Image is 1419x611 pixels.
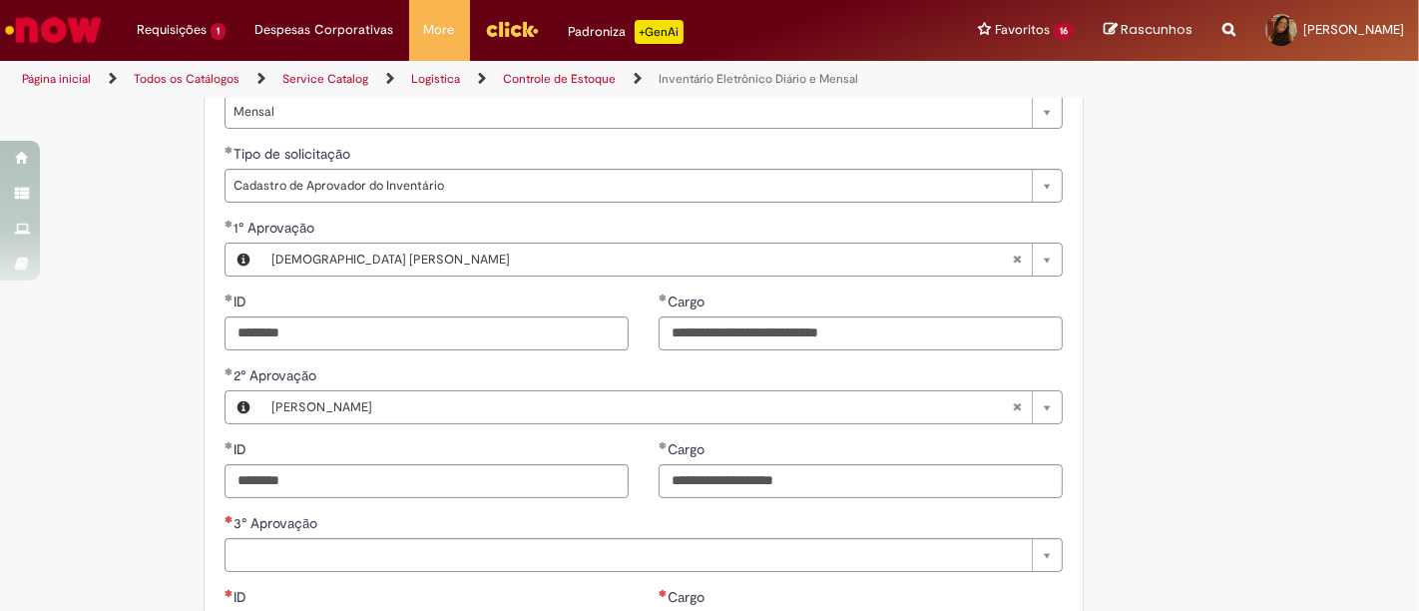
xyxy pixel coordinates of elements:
[659,589,668,597] span: Necessários
[134,71,239,87] a: Todos os Catálogos
[503,71,616,87] a: Controle de Estoque
[659,294,668,302] span: Obrigatório Preenchido
[225,146,234,154] span: Obrigatório Preenchido
[261,391,1062,423] a: [PERSON_NAME]Limpar campo 2° Aprovação
[261,244,1062,276] a: [DEMOGRAPHIC_DATA] [PERSON_NAME]Limpar campo 1° Aprovação
[234,170,1022,202] span: Cadastro de Aprovador do Inventário
[1303,21,1404,38] span: [PERSON_NAME]
[1121,20,1192,39] span: Rascunhos
[15,61,931,98] ul: Trilhas de página
[234,366,320,384] span: 2° Aprovação
[659,464,1063,498] input: Cargo
[225,515,234,523] span: Necessários
[211,23,226,40] span: 1
[485,14,539,44] img: click_logo_yellow_360x200.png
[569,20,684,44] div: Padroniza
[659,71,858,87] a: Inventário Eletrônico Diário e Mensal
[668,293,709,310] span: Cargo
[225,367,234,375] span: Obrigatório Preenchido
[659,316,1063,350] input: Cargo
[225,220,234,228] span: Obrigatório Preenchido
[226,391,261,423] button: 2° Aprovação, Visualizar este registro Wesley Da Silva Barboza
[234,96,1022,128] span: Mensal
[1002,244,1032,276] abbr: Limpar campo 1° Aprovação
[668,588,709,606] span: Cargo
[225,538,1063,572] a: Limpar campo 3° Aprovação
[1054,23,1074,40] span: 16
[282,71,368,87] a: Service Catalog
[225,441,234,449] span: Obrigatório Preenchido
[226,244,261,276] button: 1° Aprovação, Visualizar este registro Thais Cristina Caldeira Martins
[271,244,1012,276] span: [DEMOGRAPHIC_DATA] [PERSON_NAME]
[635,20,684,44] p: +GenAi
[1002,391,1032,423] abbr: Limpar campo 2° Aprovação
[225,589,234,597] span: Necessários
[137,20,207,40] span: Requisições
[22,71,91,87] a: Página inicial
[255,20,394,40] span: Despesas Corporativas
[234,588,250,606] span: ID
[424,20,455,40] span: More
[225,316,629,350] input: ID
[234,145,354,163] span: Tipo de solicitação
[225,464,629,498] input: ID
[668,440,709,458] span: Cargo
[659,441,668,449] span: Obrigatório Preenchido
[2,10,105,50] img: ServiceNow
[234,514,321,532] span: 3° Aprovação
[411,71,460,87] a: Logistica
[271,391,1012,423] span: [PERSON_NAME]
[234,293,250,310] span: ID
[1104,21,1192,40] a: Rascunhos
[225,294,234,302] span: Obrigatório Preenchido
[995,20,1050,40] span: Favoritos
[234,440,250,458] span: ID
[234,219,318,237] span: 1° Aprovação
